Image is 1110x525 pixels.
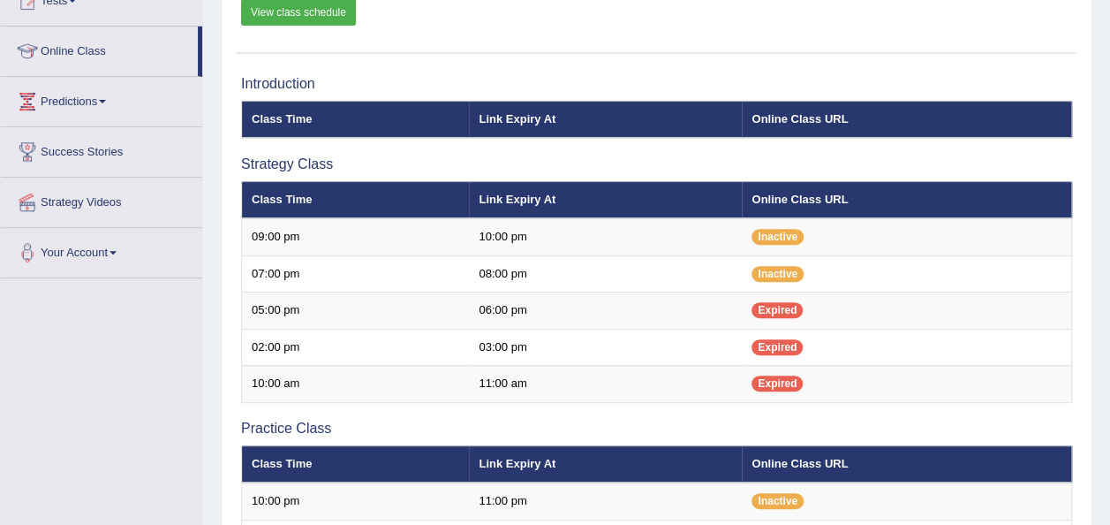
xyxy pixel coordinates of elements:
[751,339,803,355] span: Expired
[241,76,1072,92] h3: Introduction
[751,376,803,392] span: Expired
[242,293,470,330] td: 05:00 pm
[469,255,742,293] td: 08:00 pm
[469,366,742,403] td: 11:00 am
[751,493,804,509] span: Inactive
[242,181,470,218] th: Class Time
[242,329,470,366] td: 02:00 pm
[1,77,202,121] a: Predictions
[742,101,1071,138] th: Online Class URL
[469,293,742,330] td: 06:00 pm
[242,101,470,138] th: Class Time
[751,266,804,282] span: Inactive
[742,181,1071,218] th: Online Class URL
[241,421,1072,437] h3: Practice Class
[469,101,742,138] th: Link Expiry At
[241,156,1072,172] h3: Strategy Class
[469,483,742,520] td: 11:00 pm
[1,178,202,222] a: Strategy Videos
[751,229,804,245] span: Inactive
[242,218,470,255] td: 09:00 pm
[469,181,742,218] th: Link Expiry At
[1,228,202,272] a: Your Account
[242,483,470,520] td: 10:00 pm
[751,302,803,318] span: Expired
[1,127,202,171] a: Success Stories
[469,329,742,366] td: 03:00 pm
[1,27,198,71] a: Online Class
[242,255,470,293] td: 07:00 pm
[242,366,470,403] td: 10:00 am
[742,445,1071,483] th: Online Class URL
[469,218,742,255] td: 10:00 pm
[469,445,742,483] th: Link Expiry At
[242,445,470,483] th: Class Time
